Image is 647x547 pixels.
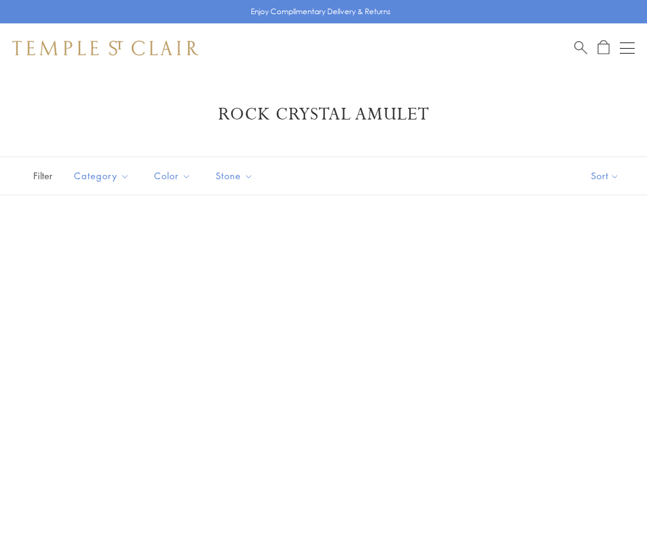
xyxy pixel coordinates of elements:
[210,168,262,184] span: Stone
[31,103,616,126] h1: Rock Crystal Amulet
[68,168,139,184] span: Category
[620,41,635,55] button: Open navigation
[563,157,647,195] button: Show sort by
[65,162,139,190] button: Category
[574,40,587,55] a: Search
[145,162,200,190] button: Color
[598,40,609,55] a: Open Shopping Bag
[206,162,262,190] button: Stone
[148,168,200,184] span: Color
[251,6,391,18] p: Enjoy Complimentary Delivery & Returns
[12,41,198,55] img: Temple St. Clair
